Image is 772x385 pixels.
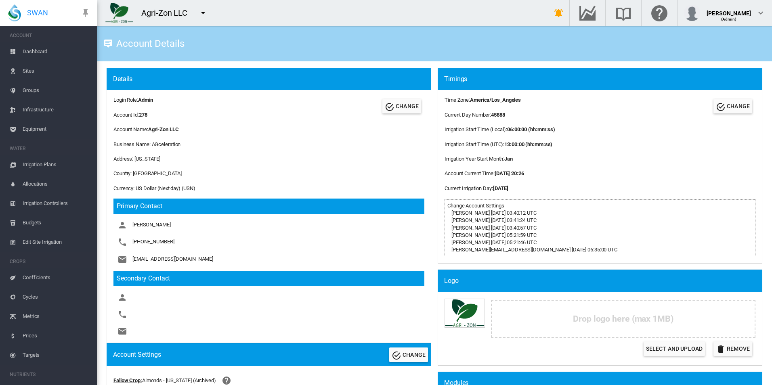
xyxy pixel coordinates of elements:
span: Irrigation Start Time (Local) [445,126,506,132]
span: Budgets [23,213,90,232]
img: Company Logo [445,299,485,328]
button: Change Account Details [382,99,421,113]
span: Irrigation Year Start Month [445,156,503,162]
img: SWAN-Landscape-Logo-Colour-drop.png [8,4,21,21]
div: Country: [GEOGRAPHIC_DATA] [113,170,424,177]
md-icon: icon-phone [117,310,127,319]
div: Business Name: AGceleration [113,141,424,148]
md-icon: Search the knowledge base [614,8,633,18]
b: [DATE] 20:26 [495,170,524,176]
span: Dashboard [23,42,90,61]
button: icon-menu-down [195,5,211,21]
div: : [445,111,555,119]
span: [PERSON_NAME][EMAIL_ADDRESS][DOMAIN_NAME] [DATE] 06:35:00 UTC [447,247,617,253]
span: [PERSON_NAME] [DATE] 05:21:46 UTC [447,239,537,245]
img: 7FicoSLW9yRjj7F2+0uvjPufP+ga39vogPu+G1+wvBtcm3fNv859aGr42DJ5pXiEAAAAAAAAAAAAAAAAAAAAAAAAAAAAAAAAA... [105,3,133,23]
md-icon: Click here for help [650,8,669,18]
span: Irrigation Plans [23,155,90,174]
span: SWAN [27,8,48,18]
div: Details [113,75,431,84]
div: Currency: US Dollar (Next day) (USN) [113,185,424,192]
md-icon: icon-account [117,220,127,230]
span: Time Zone [445,97,469,103]
div: Agri-Zon LLC [141,7,195,19]
div: Timings [444,75,762,84]
b: [DATE] [493,185,508,191]
div: : [445,185,555,192]
div: Account Details [113,41,185,46]
md-icon: icon-account [117,293,127,302]
button: icon-delete Remove [713,341,752,356]
md-icon: icon-bell-ring [554,8,564,18]
md-icon: icon-pin [81,8,90,18]
h3: Primary Contact [113,199,424,214]
span: [PERSON_NAME] [132,222,171,228]
div: Drop logo here (max 1MB) [491,300,755,338]
b: Agri-Zon LLC [148,126,179,132]
div: : [445,141,555,148]
md-icon: icon-menu-down [198,8,208,18]
div: Fallow Crop: [113,377,142,384]
div: [PERSON_NAME] [707,6,751,14]
span: Groups [23,81,90,100]
div: Change Account Settings [447,202,753,209]
span: Current Day Number [445,112,490,118]
div: Logo [444,276,762,285]
md-icon: icon-tooltip-text [103,39,113,48]
div: Almonds - [US_STATE] (Archived) [142,377,216,384]
span: CHANGE [727,103,750,109]
span: Allocations [23,174,90,194]
span: NUTRIENTS [10,368,90,381]
span: CHANGE [396,103,419,109]
b: America/Los_Angeles [470,97,521,103]
b: 06:00:00 (hh:mm:ss) [507,126,555,132]
span: [PHONE_NUMBER] [132,239,174,245]
h3: Secondary Contact [113,271,424,286]
span: CROPS [10,255,90,268]
b: 45888 [491,112,505,118]
span: Sites [23,61,90,81]
div: : [445,170,555,177]
div: Account Settings [113,350,161,359]
md-icon: icon-check-circle [716,102,726,112]
span: Targets [23,345,90,365]
md-icon: icon-delete [716,344,726,354]
div: Login Role: [113,96,153,104]
span: [PERSON_NAME] [DATE] 03:40:57 UTC [447,225,537,231]
span: Irrigation Controllers [23,194,90,213]
div: Account Id: [113,111,153,119]
button: Change Account Settings [389,347,428,362]
div: Address: [US_STATE] [113,155,424,163]
span: Cycles [23,287,90,307]
span: CHANGE [403,352,426,358]
span: Current Irrigation Day [445,185,492,191]
span: Metrics [23,307,90,326]
span: Edit Site Irrigation [23,232,90,252]
md-icon: icon-check-circle [385,102,394,112]
span: [EMAIL_ADDRESS][DOMAIN_NAME] [132,256,213,262]
label: Select and Upload [644,341,705,356]
span: Coefficients [23,268,90,287]
span: (Admin) [721,17,737,21]
img: profile.jpg [684,5,700,21]
span: [PERSON_NAME] [DATE] 05:21:59 UTC [447,232,537,238]
span: Irrigation Start Time (UTC) [445,141,503,147]
md-icon: icon-chevron-down [756,8,766,18]
div: : [445,96,555,104]
md-icon: Go to the Data Hub [578,8,597,18]
span: Equipment [23,119,90,139]
span: WATER [10,142,90,155]
span: Prices [23,326,90,345]
span: Remove [727,345,750,352]
span: Account Current Time [445,170,493,176]
md-icon: icon-phone [117,237,127,247]
span: ACCOUNT [10,29,90,42]
md-icon: icon-check-circle [392,351,401,360]
b: Admin [138,97,153,103]
b: 278 [139,112,147,118]
span: Infrastructure [23,100,90,119]
div: : [445,126,555,133]
div: Account Name: [113,126,424,133]
md-icon: icon-email [117,326,127,336]
md-icon: icon-email [117,255,127,264]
